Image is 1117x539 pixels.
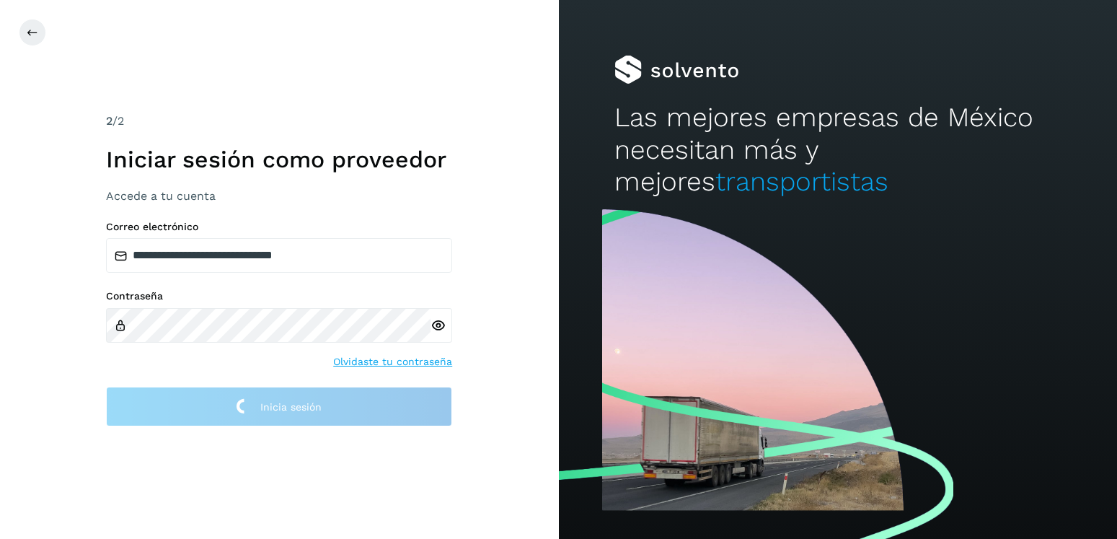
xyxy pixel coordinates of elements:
span: 2 [106,114,112,128]
h2: Las mejores empresas de México necesitan más y mejores [614,102,1061,198]
h3: Accede a tu cuenta [106,189,452,203]
a: Olvidaste tu contraseña [333,354,452,369]
label: Contraseña [106,290,452,302]
div: /2 [106,113,452,130]
h1: Iniciar sesión como proveedor [106,146,452,173]
span: transportistas [715,166,888,197]
span: Inicia sesión [260,402,322,412]
label: Correo electrónico [106,221,452,233]
button: Inicia sesión [106,387,452,426]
